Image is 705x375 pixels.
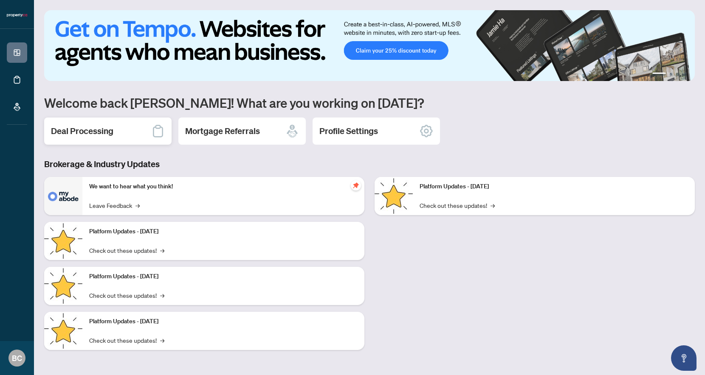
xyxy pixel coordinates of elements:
[89,272,358,281] p: Platform Updates - [DATE]
[89,227,358,236] p: Platform Updates - [DATE]
[420,182,688,191] p: Platform Updates - [DATE]
[669,73,673,76] button: 2
[652,73,666,76] button: 1
[671,345,697,371] button: Open asap
[44,10,695,81] img: Slide 0
[89,317,358,326] p: Platform Updates - [DATE]
[160,336,164,345] span: →
[44,95,695,111] h1: Welcome back [PERSON_NAME]! What are you working on [DATE]?
[676,73,680,76] button: 3
[420,201,495,210] a: Check out these updates!→
[44,222,82,260] img: Platform Updates - September 16, 2025
[89,336,164,345] a: Check out these updates!→
[351,180,361,190] span: pushpin
[44,158,695,170] h3: Brokerage & Industry Updates
[491,201,495,210] span: →
[185,125,260,137] h2: Mortgage Referrals
[683,73,686,76] button: 4
[160,246,164,255] span: →
[375,177,413,215] img: Platform Updates - June 23, 2025
[89,246,164,255] a: Check out these updates!→
[89,182,358,191] p: We want to hear what you think!
[7,13,27,18] img: logo
[160,291,164,300] span: →
[89,291,164,300] a: Check out these updates!→
[44,312,82,350] img: Platform Updates - July 8, 2025
[44,267,82,305] img: Platform Updates - July 21, 2025
[319,125,378,137] h2: Profile Settings
[89,201,140,210] a: Leave Feedback→
[12,352,22,364] span: BC
[51,125,113,137] h2: Deal Processing
[44,177,82,215] img: We want to hear what you think!
[135,201,140,210] span: →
